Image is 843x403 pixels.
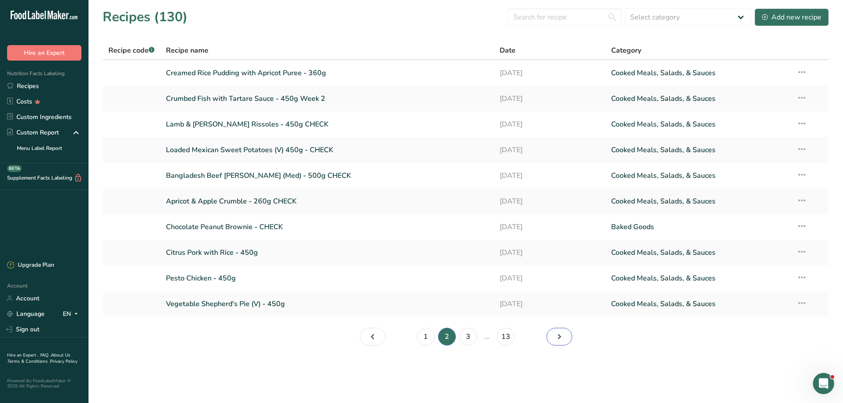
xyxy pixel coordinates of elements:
a: Cooked Meals, Salads, & Sauces [611,295,786,313]
a: Citrus Pork with Rice - 450g [166,243,489,262]
a: [DATE] [500,64,600,82]
a: [DATE] [500,269,600,288]
div: BETA [7,165,22,172]
a: Cooked Meals, Salads, & Sauces [611,192,786,211]
span: Category [611,45,641,56]
a: Cooked Meals, Salads, & Sauces [611,115,786,134]
div: Powered By FoodLabelMaker © 2025 All Rights Reserved [7,378,81,389]
a: Vegetable Shepherd's Pie (V) - 450g [166,295,489,313]
span: Recipe name [166,45,208,56]
h1: Recipes (130) [103,7,188,27]
iframe: Intercom live chat [813,373,834,394]
a: Page 1. [417,328,435,345]
a: Cooked Meals, Salads, & Sauces [611,141,786,159]
a: Cooked Meals, Salads, & Sauces [611,269,786,288]
a: [DATE] [500,141,600,159]
a: Creamed Rice Pudding with Apricot Puree - 360g [166,64,489,82]
a: Apricot & Apple Crumble - 260g CHECK [166,192,489,211]
div: Upgrade Plan [7,261,54,270]
span: Recipe code [108,46,154,55]
a: Page 3. [459,328,477,345]
a: Cooked Meals, Salads, & Sauces [611,243,786,262]
a: [DATE] [500,166,600,185]
a: Bangladesh Beef [PERSON_NAME] (Med) - 500g CHECK [166,166,489,185]
button: Add new recipe [754,8,829,26]
a: Language [7,306,45,322]
span: Date [500,45,516,56]
a: [DATE] [500,192,600,211]
a: Hire an Expert . [7,352,38,358]
a: Pesto Chicken - 450g [166,269,489,288]
div: Add new recipe [762,12,821,23]
a: [DATE] [500,295,600,313]
button: Hire an Expert [7,45,81,61]
a: Privacy Policy [50,358,77,365]
a: [DATE] [500,89,600,108]
a: [DATE] [500,115,600,134]
a: [DATE] [500,218,600,236]
a: Page 13. [497,328,515,345]
a: About Us . [7,352,70,365]
a: [DATE] [500,243,600,262]
a: Baked Goods [611,218,786,236]
a: Page 1. [360,328,385,345]
a: Chocolate Peanut Brownie - CHECK [166,218,489,236]
input: Search for recipe [508,8,621,26]
a: Loaded Mexican Sweet Potatoes (V) 450g - CHECK [166,141,489,159]
a: Cooked Meals, Salads, & Sauces [611,89,786,108]
a: Page 3. [547,328,572,345]
a: FAQ . [40,352,51,358]
a: Cooked Meals, Salads, & Sauces [611,64,786,82]
a: Cooked Meals, Salads, & Sauces [611,166,786,185]
a: Terms & Conditions . [8,358,50,365]
div: Custom Report [7,128,59,137]
a: Crumbed Fish with Tartare Sauce - 450g Week 2 [166,89,489,108]
a: Lamb & [PERSON_NAME] Rissoles - 450g CHECK [166,115,489,134]
div: EN [63,309,81,319]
